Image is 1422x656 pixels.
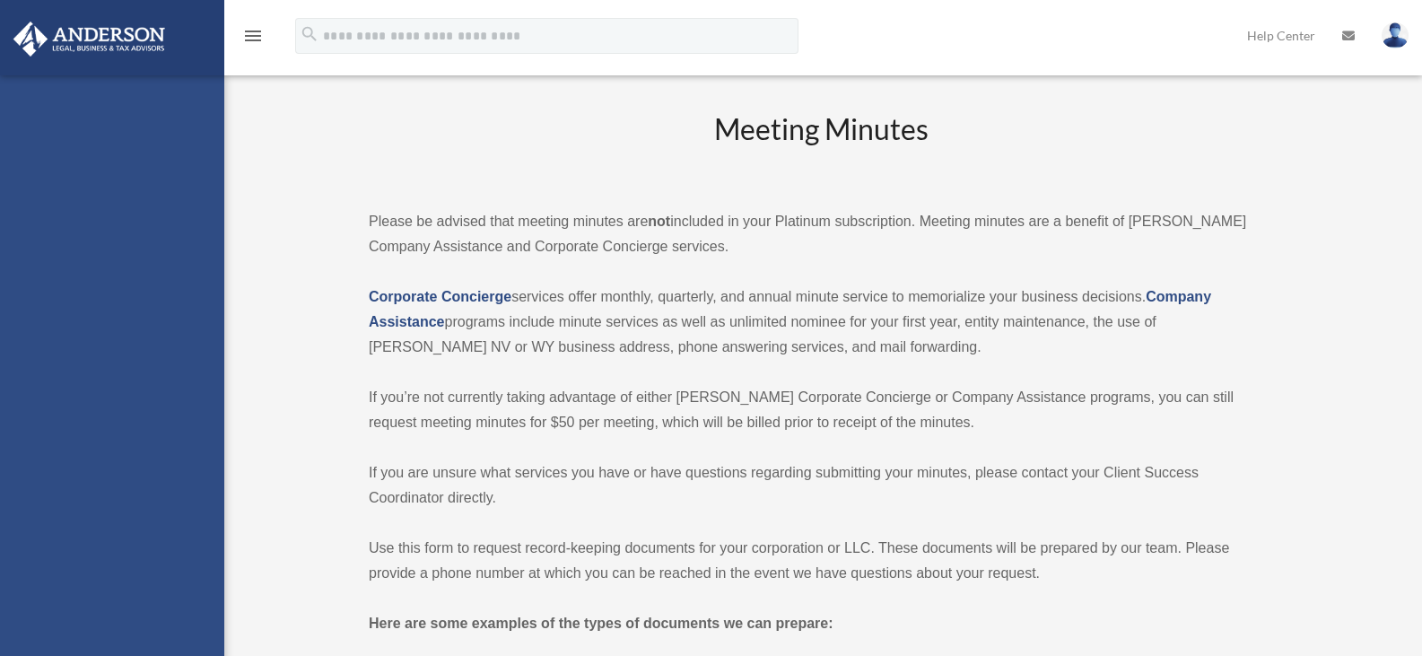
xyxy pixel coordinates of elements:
p: Please be advised that meeting minutes are included in your Platinum subscription. Meeting minute... [369,209,1273,259]
p: Use this form to request record-keeping documents for your corporation or LLC. These documents wi... [369,536,1273,586]
img: Anderson Advisors Platinum Portal [8,22,170,57]
strong: Here are some examples of the types of documents we can prepare: [369,616,833,631]
img: User Pic [1382,22,1409,48]
i: menu [242,25,264,47]
p: If you’re not currently taking advantage of either [PERSON_NAME] Corporate Concierge or Company A... [369,385,1273,435]
p: services offer monthly, quarterly, and annual minute service to memorialize your business decisio... [369,284,1273,360]
strong: not [648,214,670,229]
i: search [300,24,319,44]
p: If you are unsure what services you have or have questions regarding submitting your minutes, ple... [369,460,1273,511]
a: menu [242,31,264,47]
a: Corporate Concierge [369,289,511,304]
h2: Meeting Minutes [369,109,1273,184]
